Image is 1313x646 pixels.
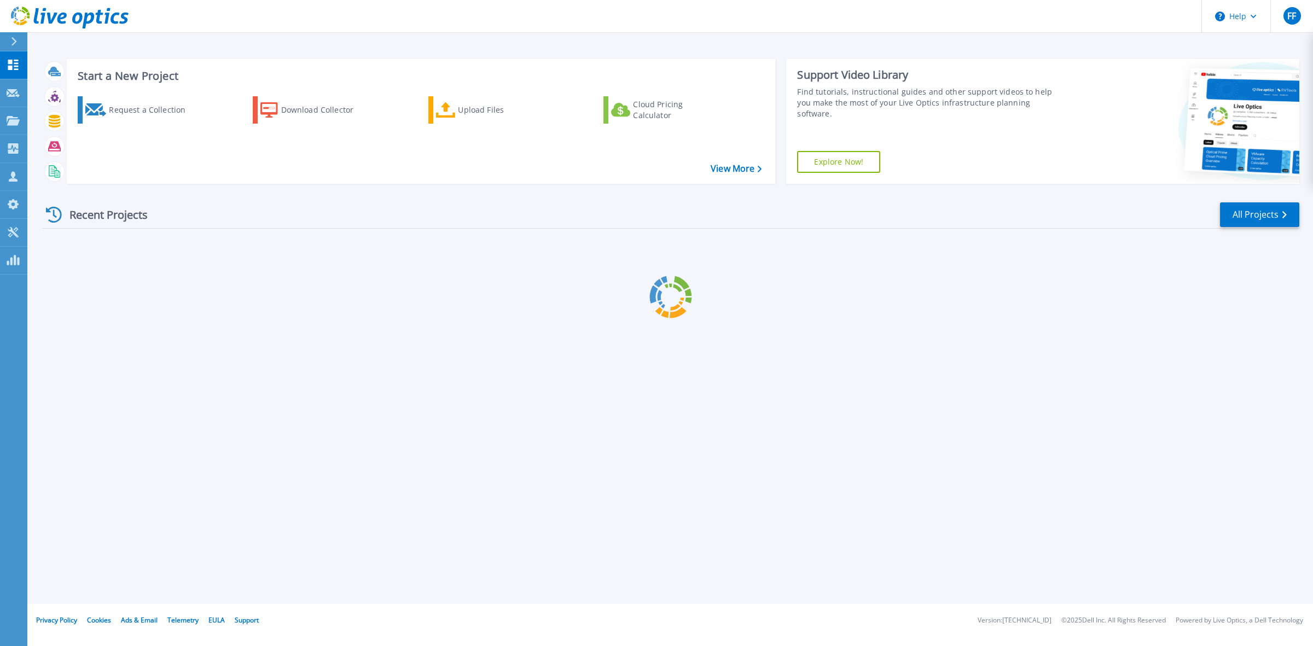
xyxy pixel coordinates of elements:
a: Privacy Policy [36,615,77,625]
div: Find tutorials, instructional guides and other support videos to help you make the most of your L... [797,86,1061,119]
a: Telemetry [167,615,199,625]
a: Ads & Email [121,615,158,625]
li: Version: [TECHNICAL_ID] [978,617,1051,624]
a: Support [235,615,259,625]
div: Cloud Pricing Calculator [633,99,721,121]
a: View More [711,164,762,174]
a: Download Collector [253,96,375,124]
li: Powered by Live Optics, a Dell Technology [1176,617,1303,624]
a: All Projects [1220,202,1299,227]
a: Cloud Pricing Calculator [603,96,725,124]
a: Cookies [87,615,111,625]
div: Upload Files [458,99,545,121]
li: © 2025 Dell Inc. All Rights Reserved [1061,617,1166,624]
h3: Start a New Project [78,70,762,82]
div: Request a Collection [109,99,196,121]
a: EULA [208,615,225,625]
div: Recent Projects [42,201,162,228]
a: Explore Now! [797,151,880,173]
span: FF [1287,11,1296,20]
a: Upload Files [428,96,550,124]
div: Download Collector [281,99,369,121]
a: Request a Collection [78,96,200,124]
div: Support Video Library [797,68,1061,82]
